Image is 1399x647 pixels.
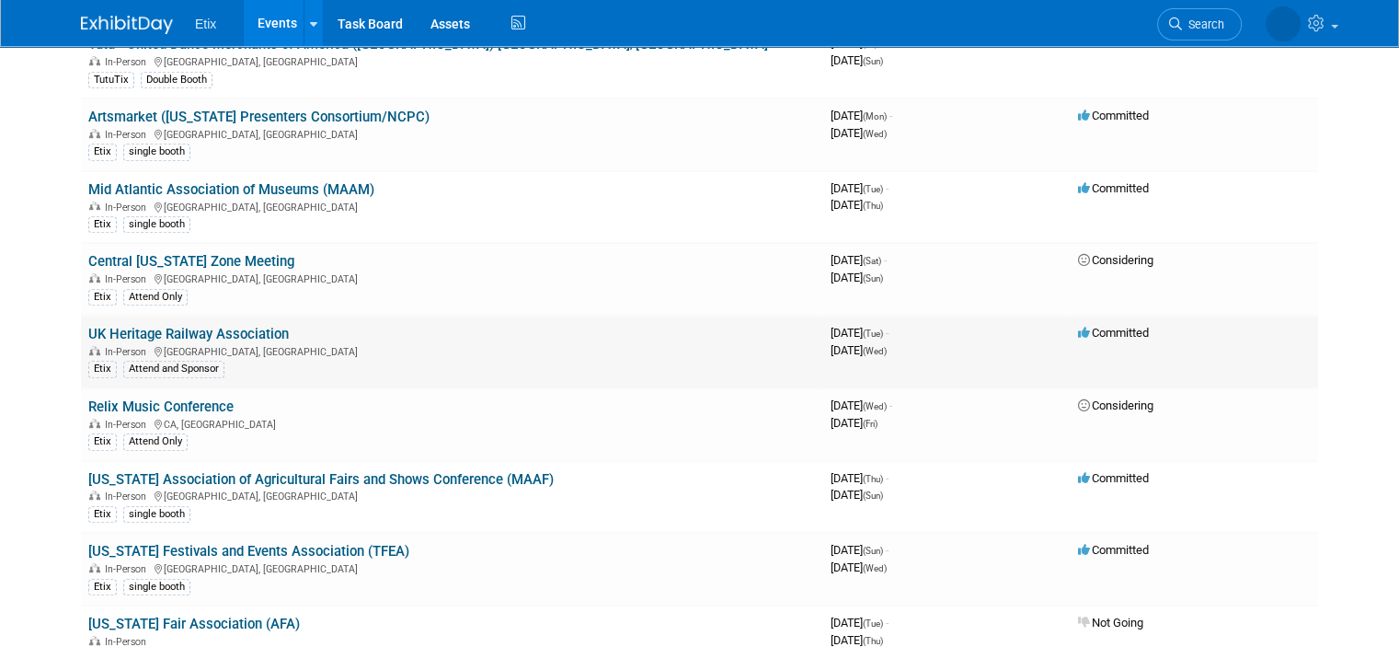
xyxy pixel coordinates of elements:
a: UK Heritage Railway Association [88,326,289,342]
span: (Thu) [863,636,883,646]
div: TutuTix [88,72,134,88]
div: single booth [123,216,190,233]
img: In-Person Event [89,419,100,428]
span: [DATE] [831,253,887,267]
a: Relix Music Conference [88,399,234,415]
span: - [886,616,889,630]
span: In-Person [105,491,152,503]
span: [DATE] [831,109,892,122]
img: In-Person Event [89,56,100,65]
span: [DATE] [831,633,883,647]
div: Attend Only [123,433,188,450]
div: [GEOGRAPHIC_DATA], [GEOGRAPHIC_DATA] [88,488,816,503]
span: (Wed) [863,401,887,411]
span: (Tue) [863,618,883,629]
img: In-Person Event [89,346,100,355]
span: (Sat) [863,256,881,266]
span: (Thu) [863,474,883,484]
span: Committed [1078,181,1149,195]
span: Etix [195,17,216,31]
a: Search [1157,8,1242,40]
div: [GEOGRAPHIC_DATA], [GEOGRAPHIC_DATA] [88,560,816,575]
span: [DATE] [831,326,889,340]
span: Committed [1078,326,1149,340]
img: In-Person Event [89,636,100,645]
img: ExhibitDay [81,16,173,34]
span: (Mon) [863,111,887,121]
span: (Tue) [863,329,883,339]
span: (Sun) [863,56,883,66]
img: In-Person Event [89,202,100,211]
div: [GEOGRAPHIC_DATA], [GEOGRAPHIC_DATA] [88,126,816,141]
div: Etix [88,216,117,233]
span: In-Person [105,346,152,358]
div: Attend Only [123,289,188,306]
img: In-Person Event [89,491,100,500]
span: [DATE] [831,616,889,630]
div: Etix [88,289,117,306]
span: Considering [1078,253,1153,267]
span: [DATE] [831,126,887,140]
span: Committed [1078,543,1149,557]
span: [DATE] [831,471,889,485]
a: [US_STATE] Festivals and Events Association (TFEA) [88,543,409,560]
span: [DATE] [831,343,887,357]
span: (Wed) [863,129,887,139]
div: single booth [123,144,190,160]
div: single booth [123,506,190,523]
div: CA, [GEOGRAPHIC_DATA] [88,416,816,431]
span: Committed [1078,109,1149,122]
span: (Tue) [863,184,883,194]
div: Etix [88,144,117,160]
span: (Sun) [863,546,883,556]
span: (Thu) [863,201,883,211]
span: Not Going [1078,616,1143,630]
span: [DATE] [831,181,889,195]
span: - [889,109,892,122]
span: Search [1182,17,1224,31]
span: - [886,326,889,340]
img: Ryan Richardson [1266,6,1301,41]
a: Mid Atlantic Association of Museums (MAAM) [88,181,374,198]
div: Etix [88,433,117,450]
span: [DATE] [831,543,889,557]
span: In-Person [105,419,152,431]
span: - [884,253,887,267]
a: [US_STATE] Association of Agricultural Fairs and Shows Conference (MAAF) [88,471,554,488]
span: (Wed) [863,563,887,573]
span: [DATE] [831,53,883,67]
img: In-Person Event [89,563,100,572]
span: - [886,471,889,485]
div: single booth [123,579,190,595]
div: [GEOGRAPHIC_DATA], [GEOGRAPHIC_DATA] [88,53,816,68]
span: [DATE] [831,399,892,412]
span: [DATE] [831,271,883,284]
a: [US_STATE] Fair Association (AFA) [88,616,300,632]
div: [GEOGRAPHIC_DATA], [GEOGRAPHIC_DATA] [88,271,816,285]
a: Artsmarket ([US_STATE] Presenters Consortium/NCPC) [88,109,430,125]
span: In-Person [105,56,152,68]
div: Attend and Sponsor [123,361,224,377]
div: Etix [88,506,117,523]
a: Central [US_STATE] Zone Meeting [88,253,294,270]
span: Committed [1078,471,1149,485]
span: - [886,181,889,195]
span: In-Person [105,273,152,285]
span: [DATE] [831,488,883,502]
span: [DATE] [831,416,877,430]
div: [GEOGRAPHIC_DATA], [GEOGRAPHIC_DATA] [88,199,816,214]
div: Etix [88,361,117,377]
span: [DATE] [831,560,887,574]
span: Considering [1078,399,1153,412]
span: In-Person [105,202,152,214]
span: In-Person [105,129,152,141]
div: Double Booth [141,72,212,88]
img: In-Person Event [89,129,100,138]
span: (Wed) [863,346,887,356]
span: In-Person [105,563,152,575]
span: (Sun) [863,491,883,501]
span: (Sun) [863,273,883,283]
div: [GEOGRAPHIC_DATA], [GEOGRAPHIC_DATA] [88,343,816,358]
span: - [889,399,892,412]
span: - [886,543,889,557]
